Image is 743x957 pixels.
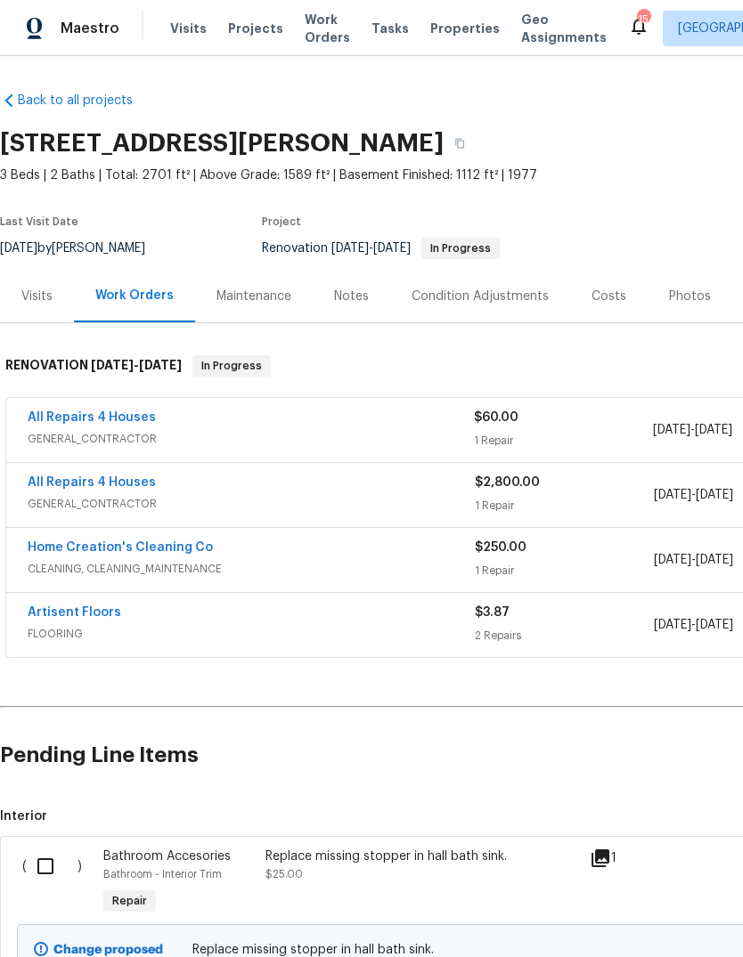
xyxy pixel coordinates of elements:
span: - [654,486,733,504]
span: $250.00 [475,541,527,554]
span: GENERAL_CONTRACTOR [28,430,474,448]
span: [DATE] [331,242,369,255]
a: All Repairs 4 Houses [28,411,156,424]
a: All Repairs 4 Houses [28,476,156,489]
span: Projects [228,20,283,37]
span: Tasks [371,22,409,35]
div: 1 Repair [474,432,652,450]
span: [DATE] [696,619,733,631]
span: [DATE] [654,619,691,631]
span: [DATE] [653,424,690,436]
div: Visits [21,288,53,305]
span: Visits [170,20,207,37]
span: [DATE] [696,489,733,501]
div: Maintenance [216,288,291,305]
span: [DATE] [695,424,732,436]
span: Project [262,216,301,227]
span: Repair [105,892,154,910]
div: Work Orders [95,287,174,304]
div: 1 [590,848,660,869]
span: Renovation [262,242,500,255]
span: Geo Assignments [521,11,607,46]
span: In Progress [194,357,269,375]
div: Costs [592,288,626,305]
span: [DATE] [654,554,691,566]
span: $25.00 [265,869,303,880]
a: Artisent Floors [28,606,121,619]
span: - [331,242,411,255]
div: Notes [334,288,369,305]
span: - [654,551,733,569]
h6: RENOVATION [5,355,182,377]
span: Bathroom - Interior Trim [103,869,222,880]
span: FLOORING [28,625,475,643]
span: [DATE] [91,359,134,371]
span: [DATE] [654,489,691,501]
div: Condition Adjustments [412,288,549,305]
span: - [654,616,733,634]
span: $3.87 [475,606,510,619]
span: Work Orders [305,11,350,46]
span: - [653,421,732,439]
span: Bathroom Accesories [103,850,231,863]
span: $2,800.00 [475,476,540,489]
b: Change proposed [53,944,163,956]
span: [DATE] [139,359,182,371]
div: 15 [637,11,649,28]
div: 2 Repairs [475,627,654,645]
div: 1 Repair [475,497,654,515]
span: CLEANING, CLEANING_MAINTENANCE [28,560,475,578]
span: In Progress [423,243,498,254]
span: - [91,359,182,371]
div: ( ) [17,842,98,924]
div: Photos [669,288,711,305]
span: Properties [430,20,500,37]
div: 1 Repair [475,562,654,580]
button: Copy Address [444,127,476,159]
span: Maestro [61,20,119,37]
span: GENERAL_CONTRACTOR [28,495,475,513]
span: $60.00 [474,411,518,424]
div: Replace missing stopper in hall bath sink. [265,848,579,865]
span: [DATE] [696,554,733,566]
span: [DATE] [373,242,411,255]
a: Home Creation's Cleaning Co [28,541,213,554]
